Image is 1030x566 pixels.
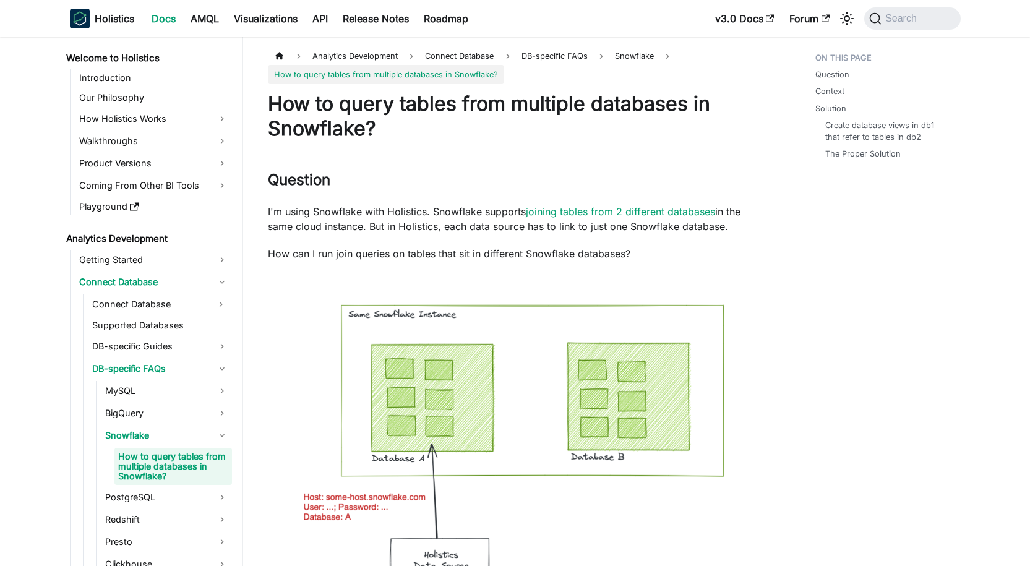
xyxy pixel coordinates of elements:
[95,11,134,26] b: Holistics
[268,47,291,65] a: Home page
[75,109,232,129] a: How Holistics Works
[268,47,766,84] nav: Breadcrumbs
[419,47,500,65] span: Connect Database
[815,69,849,80] a: Question
[75,272,232,292] a: Connect Database
[335,9,416,28] a: Release Notes
[183,9,226,28] a: AMQL
[815,85,844,97] a: Context
[75,89,232,106] a: Our Philosophy
[101,403,232,423] a: BigQuery
[114,448,232,485] a: How to query tables from multiple databases in Snowflake?
[268,92,766,141] h1: How to query tables from multiple databases in Snowflake?
[88,337,232,356] a: DB-specific Guides
[825,148,901,160] a: The Proper Solution
[306,47,404,65] span: Analytics Development
[416,9,476,28] a: Roadmap
[837,9,857,28] button: Switch between dark and light mode (currently system mode)
[268,204,766,234] p: I'm using Snowflake with Holistics. Snowflake supports in the same cloud instance. But in Holisti...
[101,510,232,530] a: Redshift
[101,487,232,507] a: PostgreSQL
[75,153,232,173] a: Product Versions
[62,49,232,67] a: Welcome to Holistics
[101,381,232,401] a: MySQL
[101,426,232,445] a: Snowflake
[825,119,948,143] a: Create database views in db1 that refer to tables in db2
[226,9,305,28] a: Visualizations
[210,294,232,314] button: Expand sidebar category 'Connect Database'
[782,9,837,28] a: Forum
[144,9,183,28] a: Docs
[526,205,715,218] a: joining tables from 2 different databases
[864,7,960,30] button: Search (Command+K)
[75,250,232,270] a: Getting Started
[75,69,232,87] a: Introduction
[515,47,594,65] span: DB-specific FAQs
[58,37,243,566] nav: Docs sidebar
[268,246,766,261] p: How can I run join queries on tables that sit in different Snowflake databases?
[75,198,232,215] a: Playground
[305,9,335,28] a: API
[88,317,232,334] a: Supported Databases
[268,171,766,194] h2: Question
[70,9,134,28] a: HolisticsHolisticsHolistics
[268,65,504,83] span: How to query tables from multiple databases in Snowflake?
[75,131,232,151] a: Walkthroughs
[882,13,924,24] span: Search
[609,47,660,65] span: Snowflake
[88,294,210,314] a: Connect Database
[88,359,232,379] a: DB-specific FAQs
[708,9,782,28] a: v3.0 Docs
[815,103,846,114] a: Solution
[75,176,232,195] a: Coming From Other BI Tools
[101,532,232,552] a: Presto
[62,230,232,247] a: Analytics Development
[70,9,90,28] img: Holistics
